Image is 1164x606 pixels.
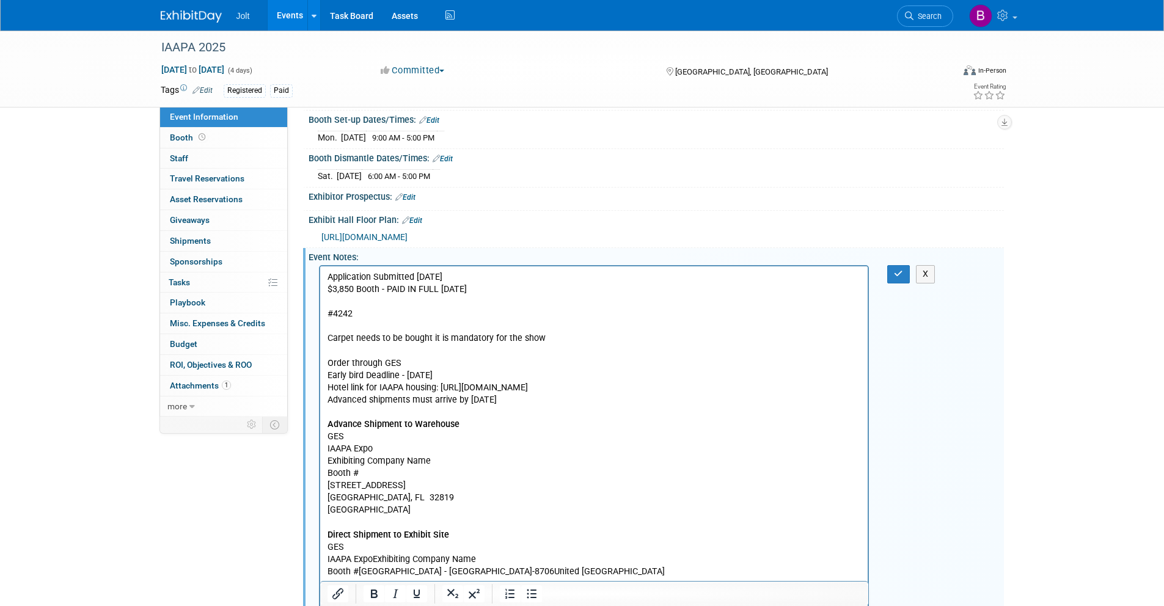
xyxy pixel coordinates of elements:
span: Jolt [236,11,250,21]
button: Committed [376,64,449,77]
a: Playbook [160,293,287,313]
span: [GEOGRAPHIC_DATA], [GEOGRAPHIC_DATA] [675,67,828,76]
a: [URL][DOMAIN_NAME] [321,232,408,242]
a: more [160,396,287,417]
span: ROI, Objectives & ROO [170,360,252,370]
div: Event Format [881,64,1007,82]
span: Travel Reservations [170,173,244,183]
div: Event Rating [973,84,1006,90]
a: ROI, Objectives & ROO [160,355,287,375]
a: Asset Reservations [160,189,287,210]
div: Paid [270,84,293,97]
button: Subscript [442,585,463,602]
a: Budget [160,334,287,354]
a: Tasks [160,272,287,293]
div: IAAPA 2025 [157,37,935,59]
a: Misc. Expenses & Credits [160,313,287,334]
a: Edit [192,86,213,95]
td: [DATE] [341,131,366,144]
span: Sponsorships [170,257,222,266]
img: Format-Inperson.png [964,65,976,75]
span: Staff [170,153,188,163]
span: 1 [222,381,231,390]
span: to [187,65,199,75]
td: Toggle Event Tabs [262,417,287,433]
td: Personalize Event Tab Strip [241,417,263,433]
td: [DATE] [337,170,362,183]
button: Numbered list [500,585,521,602]
a: Giveaways [160,210,287,230]
a: Edit [433,155,453,163]
span: Shipments [170,236,211,246]
button: Bold [364,585,384,602]
div: Exhibitor Prospectus: [309,188,1004,203]
a: Edit [402,216,422,225]
button: Underline [406,585,427,602]
div: Booth Dismantle Dates/Times: [309,149,1004,165]
button: Italic [385,585,406,602]
a: Travel Reservations [160,169,287,189]
td: Mon. [318,131,341,144]
a: Edit [419,116,439,125]
a: Edit [395,193,415,202]
a: Shipments [160,231,287,251]
span: Giveaways [170,215,210,225]
a: Staff [160,148,287,169]
span: 9:00 AM - 5:00 PM [372,133,434,142]
span: Tasks [169,277,190,287]
span: Asset Reservations [170,194,243,204]
span: Booth [170,133,208,142]
span: Misc. Expenses & Credits [170,318,265,328]
span: Attachments [170,381,231,390]
span: Event Information [170,112,238,122]
button: X [916,265,935,283]
span: Search [913,12,942,21]
div: Exhibit Hall Floor Plan: [309,211,1004,227]
span: Booth not reserved yet [196,133,208,142]
button: Superscript [464,585,485,602]
button: Insert/edit link [328,585,348,602]
a: Booth [160,128,287,148]
span: Playbook [170,298,205,307]
div: Event Notes: [309,248,1004,263]
span: more [167,401,187,411]
img: Brooke Valderrama [969,4,992,27]
td: Tags [161,84,213,98]
div: Booth Set-up Dates/Times: [309,111,1004,126]
button: Bullet list [521,585,542,602]
a: Sponsorships [160,252,287,272]
a: Attachments1 [160,376,287,396]
a: Search [897,5,953,27]
div: In-Person [978,66,1006,75]
span: (4 days) [227,67,252,75]
span: [DATE] [DATE] [161,64,225,75]
div: Registered [224,84,266,97]
img: ExhibitDay [161,10,222,23]
span: Budget [170,339,197,349]
td: Sat. [318,170,337,183]
span: 6:00 AM - 5:00 PM [368,172,430,181]
a: Event Information [160,107,287,127]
